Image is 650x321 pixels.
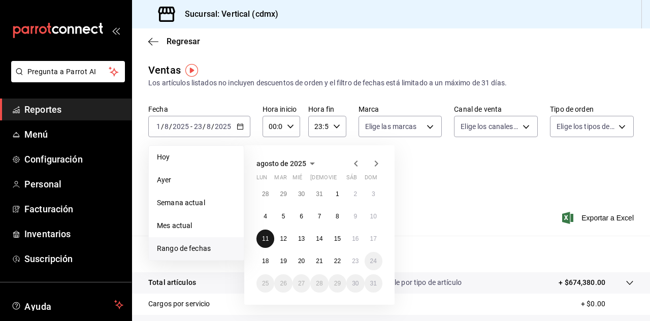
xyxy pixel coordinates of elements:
[370,213,377,220] abbr: 10 de agosto de 2025
[316,280,322,287] abbr: 28 de agosto de 2025
[316,258,322,265] abbr: 21 de agosto de 2025
[292,207,310,226] button: 6 de agosto de 2025
[292,185,310,203] button: 30 de julio de 2025
[454,106,538,113] label: Canal de venta
[329,207,346,226] button: 8 de agosto de 2025
[346,252,364,270] button: 23 de agosto de 2025
[365,252,382,270] button: 24 de agosto de 2025
[211,122,214,131] span: /
[292,174,302,185] abbr: miércoles
[157,152,236,163] span: Hoy
[157,220,236,231] span: Mes actual
[262,280,269,287] abbr: 25 de agosto de 2025
[557,121,615,132] span: Elige los tipos de orden
[292,230,310,248] button: 13 de agosto de 2025
[352,258,359,265] abbr: 23 de agosto de 2025
[581,299,634,309] p: + $0.00
[206,122,211,131] input: --
[461,121,519,132] span: Elige los canales de venta
[329,252,346,270] button: 22 de agosto de 2025
[148,106,250,113] label: Fecha
[24,152,123,166] span: Configuración
[256,207,274,226] button: 4 de agosto de 2025
[334,235,341,242] abbr: 15 de agosto de 2025
[280,235,286,242] abbr: 12 de agosto de 2025
[372,190,375,198] abbr: 3 de agosto de 2025
[298,235,305,242] abbr: 13 de agosto de 2025
[24,252,123,266] span: Suscripción
[24,103,123,116] span: Reportes
[310,230,328,248] button: 14 de agosto de 2025
[274,274,292,293] button: 26 de agosto de 2025
[329,230,346,248] button: 15 de agosto de 2025
[185,64,198,77] img: Tooltip marker
[352,235,359,242] abbr: 16 de agosto de 2025
[310,207,328,226] button: 7 de agosto de 2025
[11,61,125,82] button: Pregunta a Parrot AI
[336,213,339,220] abbr: 8 de agosto de 2025
[564,212,634,224] button: Exportar a Excel
[310,185,328,203] button: 31 de julio de 2025
[282,213,285,220] abbr: 5 de agosto de 2025
[334,280,341,287] abbr: 29 de agosto de 2025
[262,190,269,198] abbr: 28 de julio de 2025
[352,280,359,287] abbr: 30 de agosto de 2025
[365,185,382,203] button: 3 de agosto de 2025
[310,274,328,293] button: 28 de agosto de 2025
[353,213,357,220] abbr: 9 de agosto de 2025
[346,174,357,185] abbr: sábado
[346,207,364,226] button: 9 de agosto de 2025
[346,274,364,293] button: 30 de agosto de 2025
[370,280,377,287] abbr: 31 de agosto de 2025
[318,213,321,220] abbr: 7 de agosto de 2025
[112,26,120,35] button: open_drawer_menu
[316,190,322,198] abbr: 31 de julio de 2025
[310,252,328,270] button: 21 de agosto de 2025
[256,230,274,248] button: 11 de agosto de 2025
[177,8,278,20] h3: Sucursal: Vertical (cdmx)
[214,122,232,131] input: ----
[262,258,269,265] abbr: 18 de agosto de 2025
[148,78,634,88] div: Los artículos listados no incluyen descuentos de orden y el filtro de fechas está limitado a un m...
[256,185,274,203] button: 28 de julio de 2025
[370,258,377,265] abbr: 24 de agosto de 2025
[346,185,364,203] button: 2 de agosto de 2025
[262,235,269,242] abbr: 11 de agosto de 2025
[157,198,236,208] span: Semana actual
[274,252,292,270] button: 19 de agosto de 2025
[292,274,310,293] button: 27 de agosto de 2025
[256,174,267,185] abbr: lunes
[334,258,341,265] abbr: 22 de agosto de 2025
[256,159,306,168] span: agosto de 2025
[298,190,305,198] abbr: 30 de julio de 2025
[263,106,300,113] label: Hora inicio
[359,106,442,113] label: Marca
[365,207,382,226] button: 10 de agosto de 2025
[24,227,123,241] span: Inventarios
[308,106,346,113] label: Hora fin
[274,207,292,226] button: 5 de agosto de 2025
[274,174,286,185] abbr: martes
[24,299,110,311] span: Ayuda
[365,174,377,185] abbr: domingo
[24,177,123,191] span: Personal
[167,37,200,46] span: Regresar
[550,106,634,113] label: Tipo de orden
[161,122,164,131] span: /
[316,235,322,242] abbr: 14 de agosto de 2025
[256,157,318,170] button: agosto de 2025
[329,185,346,203] button: 1 de agosto de 2025
[280,258,286,265] abbr: 19 de agosto de 2025
[274,185,292,203] button: 29 de julio de 2025
[300,213,303,220] abbr: 6 de agosto de 2025
[157,243,236,254] span: Rango de fechas
[336,190,339,198] abbr: 1 de agosto de 2025
[148,299,210,309] p: Cargos por servicio
[164,122,169,131] input: --
[156,122,161,131] input: --
[280,190,286,198] abbr: 29 de julio de 2025
[256,274,274,293] button: 25 de agosto de 2025
[148,62,181,78] div: Ventas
